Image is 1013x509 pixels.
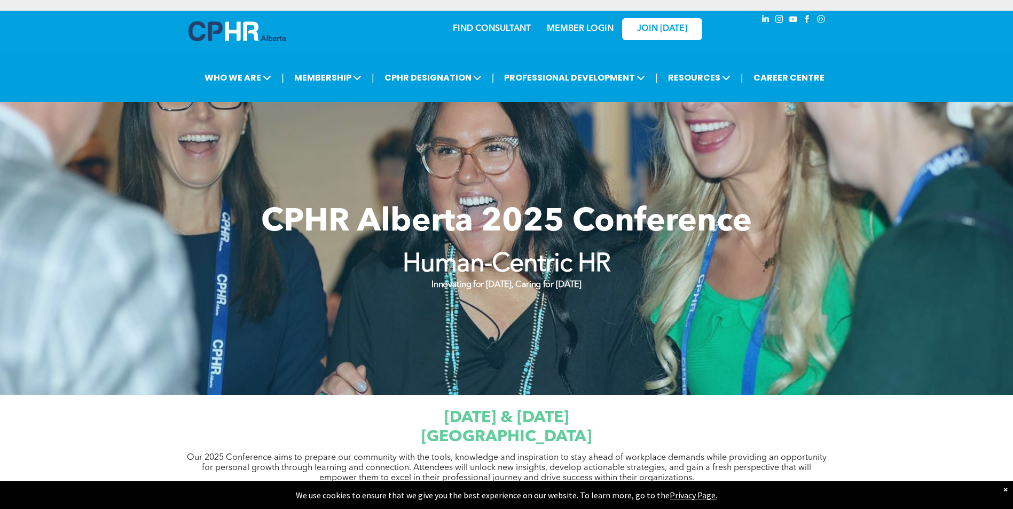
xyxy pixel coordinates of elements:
span: CPHR DESIGNATION [381,68,485,88]
strong: Innovating for [DATE], Caring for [DATE] [431,281,581,289]
span: CPHR Alberta 2025 Conference [261,206,752,238]
div: Dismiss notification [1003,484,1008,495]
li: | [372,67,374,89]
a: youtube [788,13,799,28]
li: | [655,67,658,89]
a: Social network [815,13,827,28]
a: FIND CONSULTANT [453,25,531,33]
li: | [492,67,494,89]
a: Privacy Page. [670,490,717,500]
a: instagram [774,13,786,28]
span: RESOURCES [665,68,734,88]
span: JOIN [DATE] [637,24,687,34]
a: MEMBER LOGIN [547,25,614,33]
li: | [741,67,743,89]
span: WHO WE ARE [201,68,274,88]
a: JOIN [DATE] [622,18,702,40]
span: PROFESSIONAL DEVELOPMENT [501,68,648,88]
span: MEMBERSHIP [291,68,365,88]
strong: Human-Centric HR [403,252,611,277]
li: | [281,67,284,89]
span: [DATE] & [DATE] [444,410,569,426]
a: facebook [802,13,813,28]
img: A blue and white logo for cp alberta [189,21,286,41]
span: Our 2025 Conference aims to prepare our community with the tools, knowledge and inspiration to st... [187,454,827,482]
span: [GEOGRAPHIC_DATA] [421,429,592,445]
a: linkedin [760,13,772,28]
a: CAREER CENTRE [750,68,828,88]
